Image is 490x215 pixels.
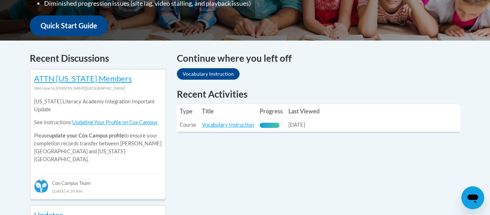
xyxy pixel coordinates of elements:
[30,15,108,36] a: Quick Start Guide
[177,51,460,65] h4: Continue where you left off
[286,104,322,118] th: Last Viewed
[49,132,124,139] b: update your Cox Campus profile
[34,118,162,126] p: See instructions:
[34,98,162,113] p: [US_STATE] Literacy Academy Integration Important Update
[30,51,166,65] h4: Recent Discussions
[180,122,196,128] span: Course
[34,187,162,195] div: [DATE] 4:39 AM
[260,123,279,128] div: Progress, %
[34,174,162,187] div: Cox Campus Team
[177,104,199,118] th: Type
[34,74,132,83] a: ATTN [US_STATE] Members
[199,104,257,118] th: Title
[461,186,484,209] iframe: Button to launch messaging window
[34,179,48,193] img: Cox Campus Team
[202,122,254,128] a: Vocabulary Instruction
[177,68,240,80] a: Vocabulary Instruction
[34,84,162,92] div: Welcome to [PERSON_NAME][GEOGRAPHIC_DATA]!
[257,104,286,118] th: Progress
[34,92,162,169] div: Please to ensure your completion records transfer between [PERSON_NAME][GEOGRAPHIC_DATA] and [US_...
[288,122,305,128] span: [DATE]
[177,88,460,101] h1: Recent Activities
[72,119,157,125] a: Updating Your Profile on Cox Campus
